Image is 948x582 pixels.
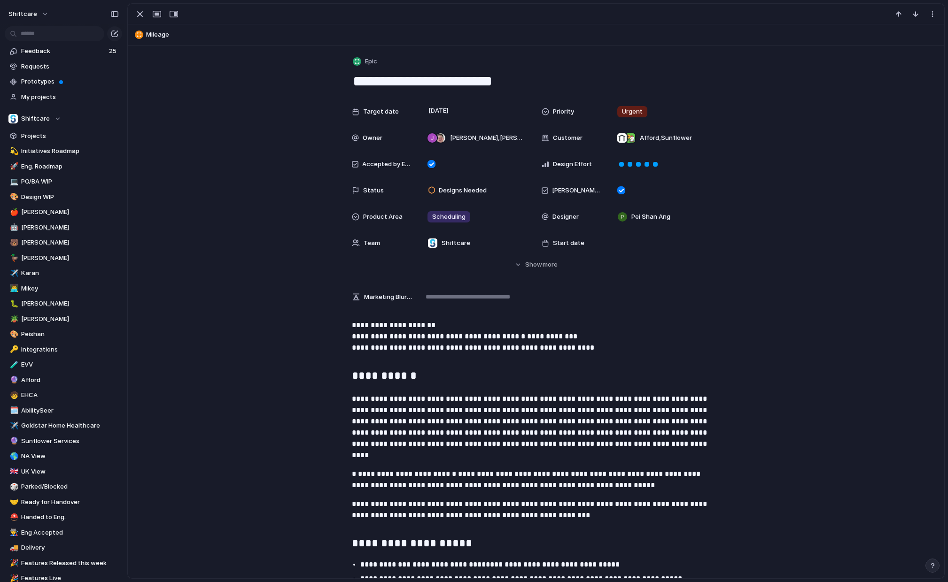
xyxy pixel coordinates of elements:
[553,107,574,116] span: Priority
[21,436,119,446] span: Sunflower Services
[8,406,18,415] button: 🗓️
[10,512,16,523] div: ⛑️
[21,114,50,123] span: Shiftcare
[21,299,119,308] span: [PERSON_NAME]
[439,186,487,195] span: Designs Needed
[21,146,119,156] span: Initiatives Roadmap
[10,527,16,538] div: 👨‍🏭
[8,9,37,19] span: shiftcare
[5,404,122,418] a: 🗓️AbilitySeer
[5,160,122,174] a: 🚀Eng. Roadmap
[10,436,16,446] div: 🔮
[21,284,119,293] span: Mikey
[553,160,592,169] span: Design Effort
[21,452,119,461] span: NA View
[10,191,16,202] div: 🎨
[8,482,18,491] button: 🎲
[21,421,119,430] span: Goldstar Home Healthcare
[5,388,122,402] a: 🧒EHCA
[5,175,122,189] div: 💻PO/BA WIP
[5,297,122,311] a: 🐛[PERSON_NAME]
[8,421,18,430] button: ✈️
[8,238,18,247] button: 🐻
[10,375,16,385] div: 🔮
[5,556,122,570] div: 🎉Features Released this week
[5,112,122,126] button: Shiftcare
[8,436,18,446] button: 🔮
[8,528,18,537] button: 👨‍🏭
[543,260,558,269] span: more
[553,133,583,143] span: Customer
[5,510,122,524] a: ⛑️Handed to Eng.
[21,177,119,186] span: PO/BA WIP
[8,498,18,507] button: 🤝
[5,236,122,250] a: 🐻[PERSON_NAME]
[21,268,119,278] span: Karan
[10,268,16,279] div: ✈️
[5,144,122,158] a: 💫Initiatives Roadmap
[8,223,18,232] button: 🤖
[442,238,470,248] span: Shiftcare
[10,344,16,355] div: 🔑
[5,465,122,479] div: 🇬🇧UK View
[5,312,122,326] a: 🪴[PERSON_NAME]
[8,467,18,476] button: 🇬🇧
[5,526,122,540] a: 👨‍🏭Eng Accepted
[21,46,106,56] span: Feedback
[352,256,720,273] button: Showmore
[364,238,380,248] span: Team
[10,390,16,401] div: 🧒
[10,253,16,263] div: 🦆
[21,360,119,369] span: EVV
[5,495,122,509] a: 🤝Ready for Handover
[10,466,16,477] div: 🇬🇧
[450,133,522,143] span: [PERSON_NAME] , [PERSON_NAME]
[21,467,119,476] span: UK View
[5,358,122,372] a: 🧪EVV
[363,133,382,143] span: Owner
[10,283,16,294] div: 👨‍💻
[21,543,119,552] span: Delivery
[5,205,122,219] a: 🍎[PERSON_NAME]
[21,391,119,400] span: EHCA
[21,482,119,491] span: Parked/Blocked
[10,237,16,248] div: 🐻
[5,480,122,494] a: 🎲Parked/Blocked
[5,90,122,104] a: My projects
[10,451,16,462] div: 🌎
[21,559,119,568] span: Features Released this week
[8,177,18,186] button: 💻
[8,284,18,293] button: 👨‍💻
[10,421,16,431] div: ✈️
[8,314,18,324] button: 🪴
[21,498,119,507] span: Ready for Handover
[5,541,122,555] a: 🚚Delivery
[21,375,119,385] span: Afford
[525,260,542,269] span: Show
[363,186,384,195] span: Status
[5,251,122,265] a: 🦆[PERSON_NAME]
[364,292,412,302] span: Marketing Blurb (15-20 Words)
[640,133,692,143] span: Afford , Sunflower
[5,449,122,463] a: 🌎NA View
[553,238,584,248] span: Start date
[10,222,16,233] div: 🤖
[351,55,380,69] button: Epic
[5,190,122,204] a: 🎨Design WIP
[8,207,18,217] button: 🍎
[10,543,16,553] div: 🚚
[8,329,18,339] button: 🎨
[8,391,18,400] button: 🧒
[5,327,122,341] a: 🎨Peishan
[109,46,118,56] span: 25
